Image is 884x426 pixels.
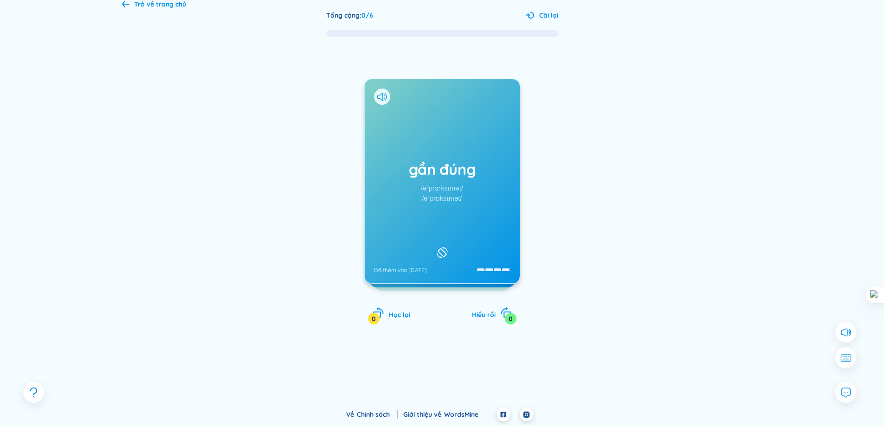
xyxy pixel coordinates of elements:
font: 6 [369,11,373,19]
font: Đã thêm vào [DATE] [374,267,427,273]
a: Chính sách [357,410,398,419]
span: xoay phải [500,307,512,318]
font: 0 [372,315,376,323]
a: Trở về trang chủ [122,1,186,9]
font: : [360,11,361,19]
font: gần đúng [409,160,475,178]
font: Học lại [389,311,410,319]
span: xoay trái [373,307,384,318]
font: 0 [509,315,513,323]
font: 0 [361,11,366,19]
a: WordsMine [444,410,486,419]
font: Cài lại [539,11,558,19]
font: /əˈprɑːksɪmət/ [421,184,463,192]
font: Tổng cộng [326,11,360,19]
font: /əˈprɒksɪmət/ [422,195,462,202]
font: / [366,11,369,19]
font: Chính sách [357,410,390,419]
button: Cài lại [526,10,558,20]
button: câu hỏi [23,382,44,403]
span: câu hỏi [28,387,39,398]
font: WordsMine [444,410,478,419]
font: Về [346,410,354,419]
font: Giới thiệu về [403,410,441,419]
font: Hiểu rồi [472,311,496,319]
